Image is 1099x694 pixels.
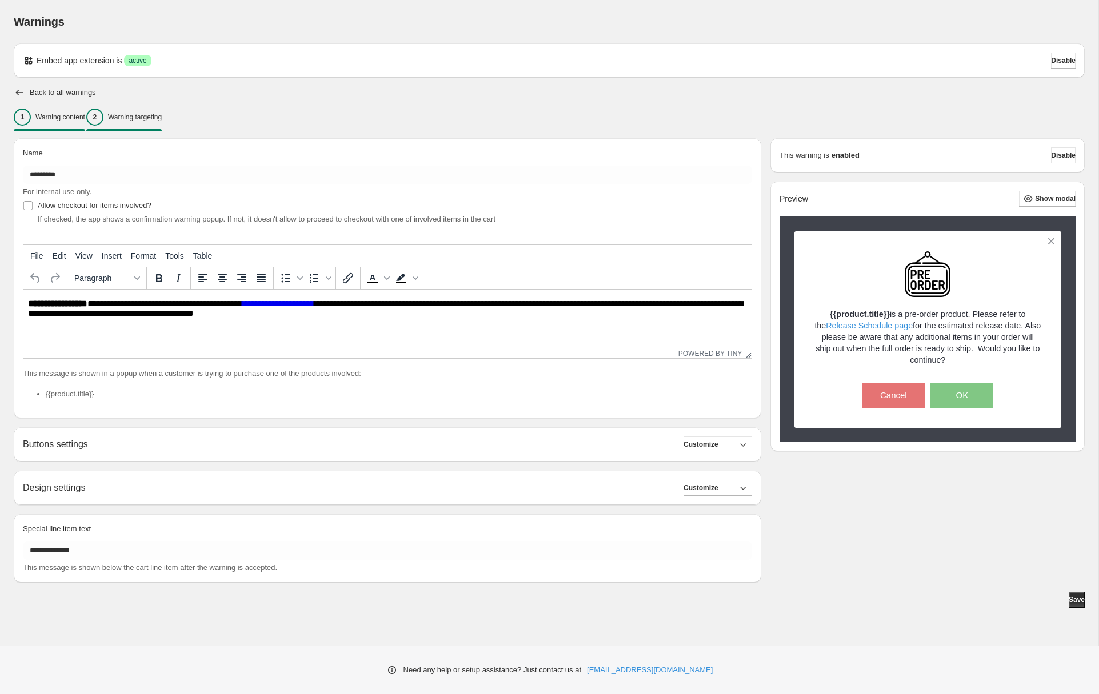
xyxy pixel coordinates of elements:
div: Background color [391,268,420,288]
span: Name [23,149,43,157]
span: Show modal [1035,194,1076,203]
iframe: Rich Text Area [23,290,752,348]
button: Justify [251,268,271,288]
button: OK [930,383,993,408]
button: 2Warning targeting [86,105,162,129]
button: Bold [149,268,169,288]
p: Warning content [35,113,85,122]
span: For internal use only. [23,187,91,196]
h2: Preview [780,194,808,204]
button: Disable [1051,147,1076,163]
p: Embed app extension is [37,55,122,66]
div: Bullet list [276,268,305,288]
span: Edit [53,251,66,260]
h2: Buttons settings [23,439,88,450]
button: Customize [684,480,752,496]
p: This message is shown in a popup when a customer is trying to purchase one of the products involved: [23,368,752,379]
strong: enabled [832,150,860,161]
p: This warning is [780,150,829,161]
span: Warnings [14,15,65,28]
span: If checked, the app shows a confirmation warning popup. If not, it doesn't allow to proceed to ch... [38,215,495,223]
h2: Back to all warnings [30,88,96,97]
span: This message is shown below the cart line item after the warning is accepted. [23,563,277,572]
div: Numbered list [305,268,333,288]
button: Insert/edit link [338,268,358,288]
a: Powered by Tiny [678,350,742,358]
strong: {{product.title}} [830,310,890,319]
button: Show modal [1019,191,1076,207]
span: Disable [1051,151,1076,160]
button: Align left [193,268,213,288]
button: 1Warning content [14,105,85,129]
span: File [30,251,43,260]
span: Format [131,251,156,260]
span: View [75,251,93,260]
a: Release Schedule page [826,321,913,330]
span: Disable [1051,56,1076,65]
button: Formats [70,268,144,288]
span: Save [1069,595,1085,604]
span: Special line item text [23,524,91,533]
span: Customize [684,483,718,492]
span: Paragraph [74,274,130,283]
button: Italic [169,268,188,288]
button: Undo [26,268,45,288]
button: Redo [45,268,65,288]
div: 1 [14,109,31,126]
li: {{product.title}} [46,388,752,400]
h2: Design settings [23,482,85,493]
button: Save [1069,592,1085,608]
p: is a pre-order product. Please refer to the for the estimated release date. Also please be aware ... [814,308,1041,366]
button: Align right [232,268,251,288]
span: Table [193,251,212,260]
p: Warning targeting [108,113,162,122]
span: Allow checkout for items involved? [38,201,151,210]
button: Disable [1051,53,1076,69]
div: Resize [742,348,752,358]
button: Customize [684,436,752,452]
button: Align center [213,268,232,288]
span: Insert [102,251,122,260]
div: Text color [363,268,391,288]
span: Customize [684,440,718,449]
span: active [129,56,146,65]
button: Cancel [862,383,925,408]
a: [EMAIL_ADDRESS][DOMAIN_NAME] [587,664,713,676]
span: Tools [165,251,184,260]
div: 2 [86,109,103,126]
